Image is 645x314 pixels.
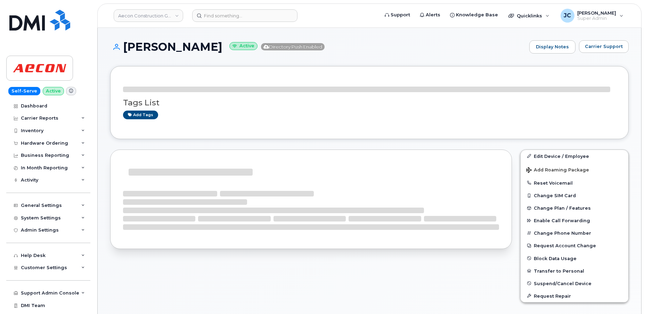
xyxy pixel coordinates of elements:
button: Enable Call Forwarding [521,214,628,227]
span: Change Plan / Features [534,206,591,211]
a: Add tags [123,111,158,119]
button: Suspend/Cancel Device [521,277,628,290]
a: Display Notes [529,40,575,54]
button: Reset Voicemail [521,177,628,189]
button: Change SIM Card [521,189,628,202]
span: Enable Call Forwarding [534,218,590,223]
button: Carrier Support [579,40,629,53]
button: Change Plan / Features [521,202,628,214]
small: Active [229,42,258,50]
button: Transfer to Personal [521,265,628,277]
button: Change Phone Number [521,227,628,239]
button: Add Roaming Package [521,162,628,177]
h3: Tags List [123,98,616,107]
span: Directory Push Enabled [261,43,325,50]
h1: [PERSON_NAME] [110,41,526,53]
a: Edit Device / Employee [521,150,628,162]
span: Carrier Support [585,43,623,50]
span: Suspend/Cancel Device [534,281,591,286]
button: Request Account Change [521,239,628,252]
button: Block Data Usage [521,252,628,265]
button: Request Repair [521,290,628,302]
span: Add Roaming Package [526,167,589,174]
